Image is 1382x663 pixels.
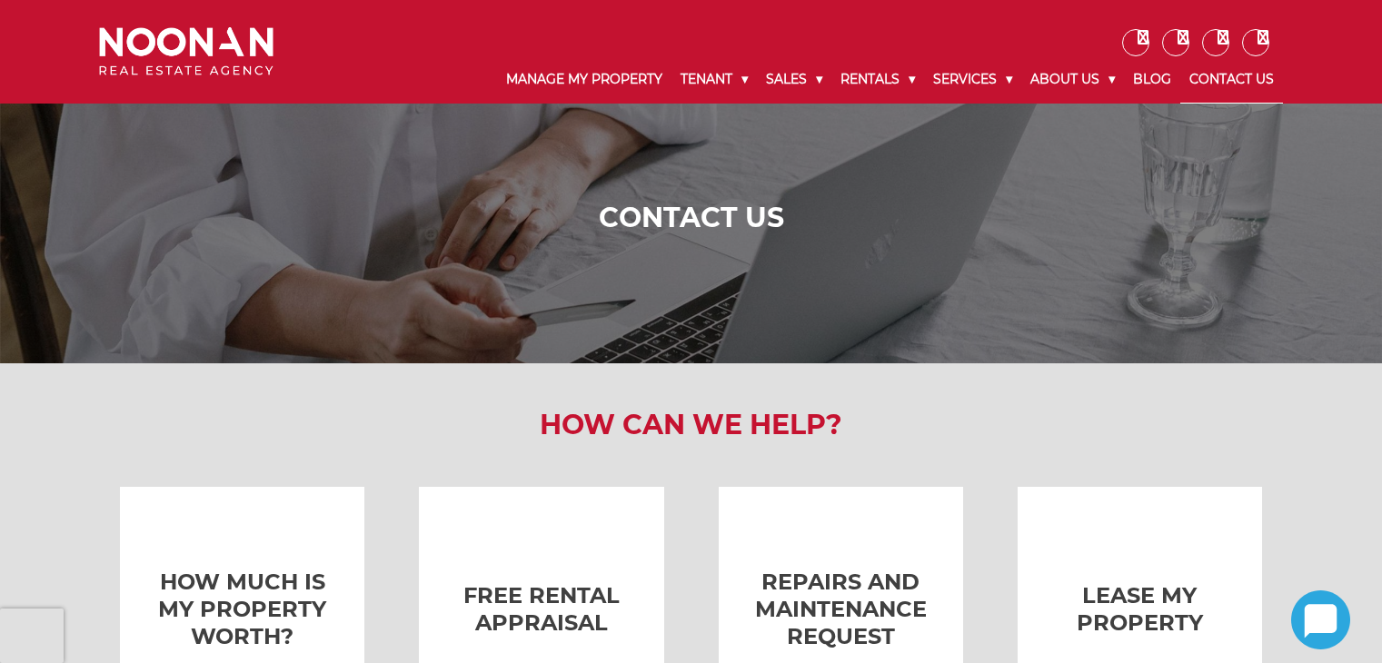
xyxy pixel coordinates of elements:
a: Rentals [831,56,924,103]
a: Sales [757,56,831,103]
img: Noonan Real Estate Agency [99,27,273,75]
a: Contact Us [1180,56,1283,104]
a: Blog [1124,56,1180,103]
h2: How Can We Help? [85,409,1297,441]
a: Tenant [671,56,757,103]
a: About Us [1021,56,1124,103]
a: Services [924,56,1021,103]
h1: Contact Us [104,202,1278,234]
a: Manage My Property [497,56,671,103]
